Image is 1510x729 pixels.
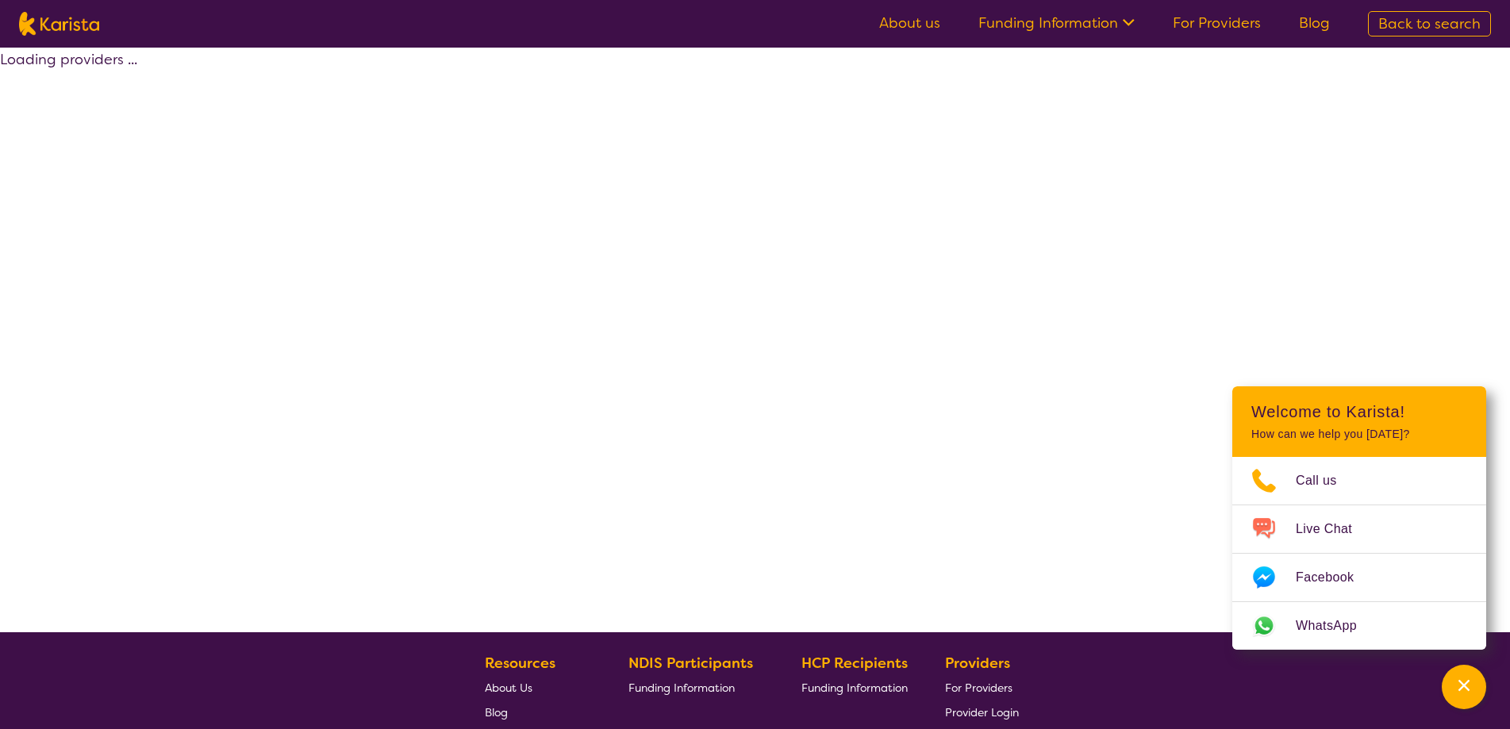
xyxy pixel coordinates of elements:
[945,705,1019,719] span: Provider Login
[945,675,1019,700] a: For Providers
[978,13,1135,33] a: Funding Information
[485,700,591,724] a: Blog
[1368,11,1491,36] a: Back to search
[1232,602,1486,650] a: Web link opens in a new tab.
[1378,14,1481,33] span: Back to search
[801,654,908,673] b: HCP Recipients
[1232,457,1486,650] ul: Choose channel
[19,12,99,36] img: Karista logo
[1296,614,1376,638] span: WhatsApp
[1173,13,1261,33] a: For Providers
[801,675,908,700] a: Funding Information
[945,654,1010,673] b: Providers
[945,700,1019,724] a: Provider Login
[1296,469,1356,493] span: Call us
[485,681,532,695] span: About Us
[628,654,753,673] b: NDIS Participants
[1296,517,1371,541] span: Live Chat
[1251,428,1467,441] p: How can we help you [DATE]?
[628,681,735,695] span: Funding Information
[879,13,940,33] a: About us
[1251,402,1467,421] h2: Welcome to Karista!
[1299,13,1330,33] a: Blog
[1232,386,1486,650] div: Channel Menu
[485,675,591,700] a: About Us
[485,654,555,673] b: Resources
[1442,665,1486,709] button: Channel Menu
[945,681,1012,695] span: For Providers
[628,675,765,700] a: Funding Information
[801,681,908,695] span: Funding Information
[1296,566,1373,589] span: Facebook
[485,705,508,719] span: Blog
